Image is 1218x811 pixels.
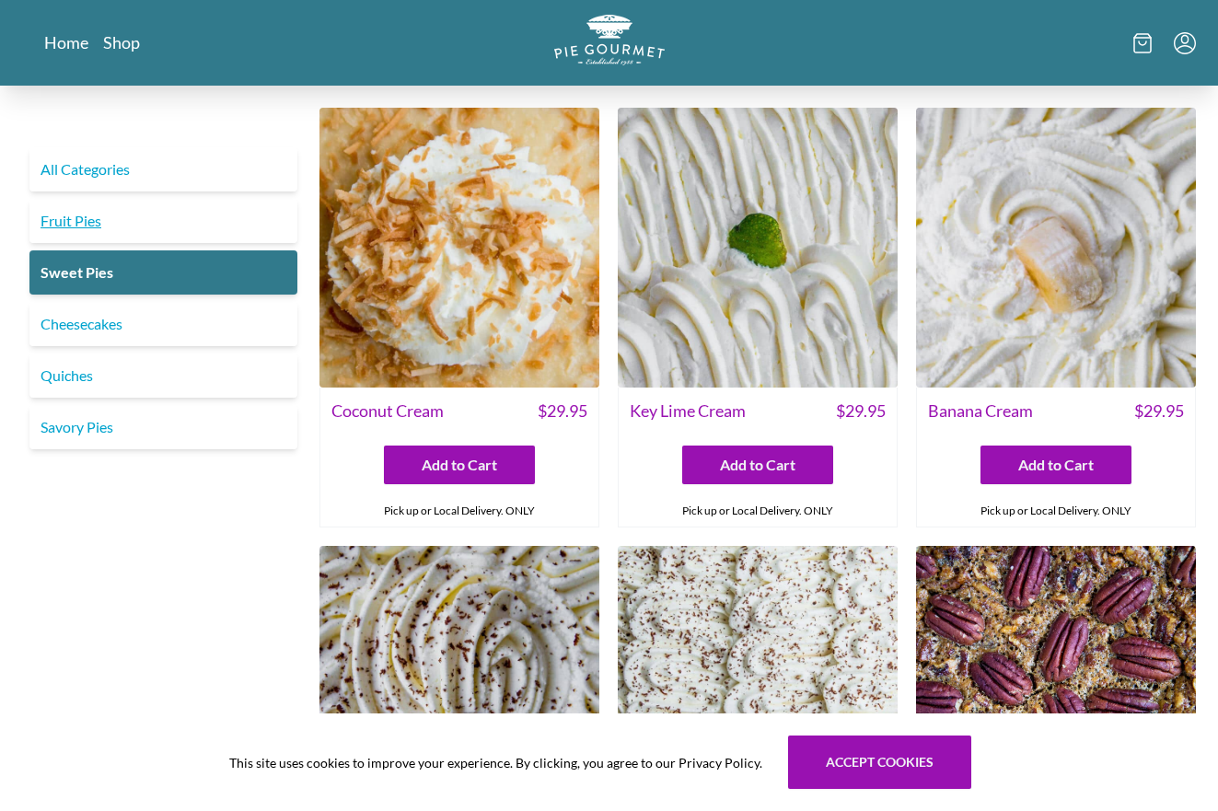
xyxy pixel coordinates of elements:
[384,446,535,484] button: Add to Cart
[788,736,971,789] button: Accept cookies
[29,199,297,243] a: Fruit Pies
[836,399,886,423] span: $ 29.95
[720,454,795,476] span: Add to Cart
[331,399,444,423] span: Coconut Cream
[980,446,1131,484] button: Add to Cart
[618,108,898,388] img: Key Lime Cream
[229,753,762,772] span: This site uses cookies to improve your experience. By clicking, you agree to our Privacy Policy.
[320,495,598,527] div: Pick up or Local Delivery. ONLY
[1018,454,1094,476] span: Add to Cart
[538,399,587,423] span: $ 29.95
[319,108,599,388] img: Coconut Cream
[1134,399,1184,423] span: $ 29.95
[554,15,665,65] img: logo
[29,147,297,191] a: All Categories
[917,495,1195,527] div: Pick up or Local Delivery. ONLY
[630,399,746,423] span: Key Lime Cream
[29,353,297,398] a: Quiches
[682,446,833,484] button: Add to Cart
[29,250,297,295] a: Sweet Pies
[103,31,140,53] a: Shop
[29,405,297,449] a: Savory Pies
[422,454,497,476] span: Add to Cart
[554,15,665,71] a: Logo
[619,495,897,527] div: Pick up or Local Delivery. ONLY
[44,31,88,53] a: Home
[29,302,297,346] a: Cheesecakes
[916,108,1196,388] img: Banana Cream
[1174,32,1196,54] button: Menu
[928,399,1033,423] span: Banana Cream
